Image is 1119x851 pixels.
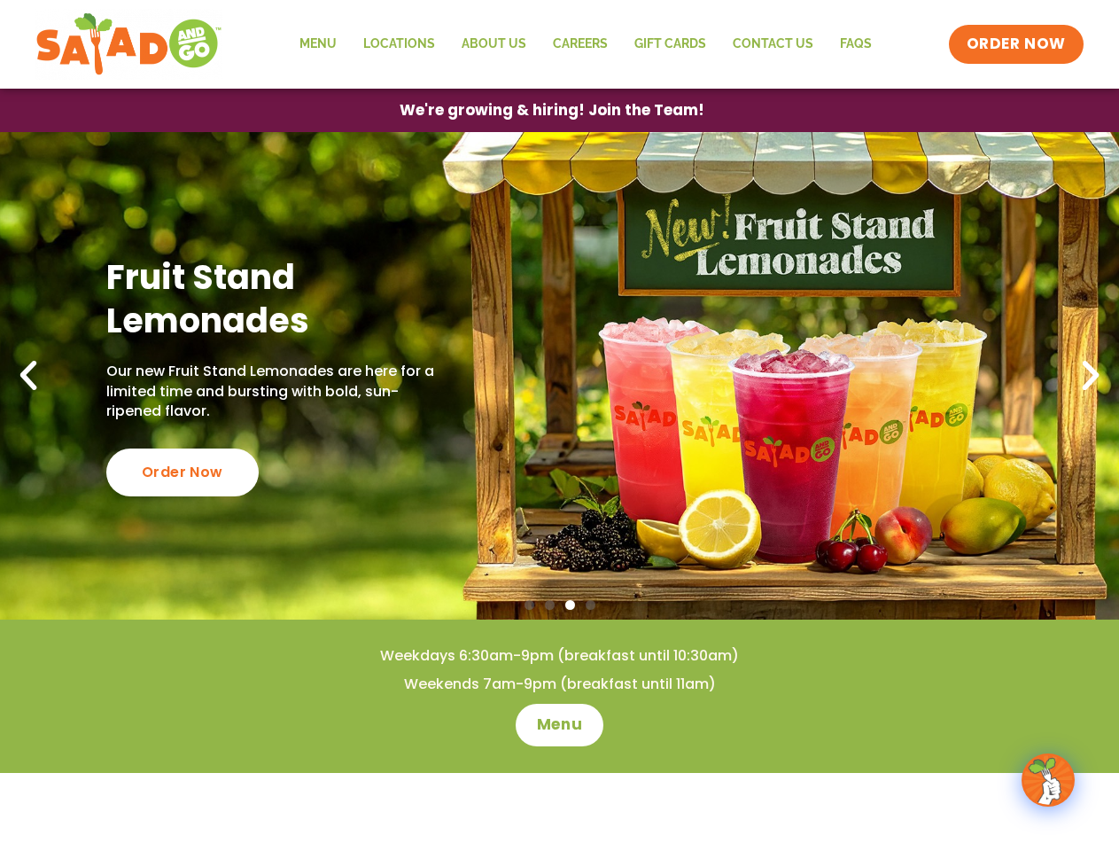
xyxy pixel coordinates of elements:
div: Previous slide [9,356,48,395]
a: Menu [286,24,350,65]
h4: Weekends 7am-9pm (breakfast until 11am) [35,675,1084,694]
a: Contact Us [719,24,827,65]
span: Go to slide 4 [586,600,595,610]
span: ORDER NOW [967,34,1066,55]
img: new-SAG-logo-768×292 [35,9,222,80]
a: About Us [448,24,540,65]
span: Menu [537,714,582,736]
a: Careers [540,24,621,65]
a: ORDER NOW [949,25,1084,64]
a: We're growing & hiring! Join the Team! [373,90,731,131]
a: GIFT CARDS [621,24,719,65]
span: Go to slide 3 [565,600,575,610]
a: Menu [516,704,603,746]
a: FAQs [827,24,885,65]
div: Next slide [1071,356,1110,395]
h4: Weekdays 6:30am-9pm (breakfast until 10:30am) [35,646,1084,666]
span: Go to slide 1 [525,600,534,610]
span: Go to slide 2 [545,600,555,610]
a: Locations [350,24,448,65]
span: We're growing & hiring! Join the Team! [400,103,704,118]
p: Our new Fruit Stand Lemonades are here for a limited time and bursting with bold, sun-ripened fla... [106,362,440,421]
img: wpChatIcon [1023,755,1073,805]
div: Order Now [106,449,259,496]
nav: Menu [286,24,885,65]
h2: Fruit Stand Lemonades [106,255,440,343]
